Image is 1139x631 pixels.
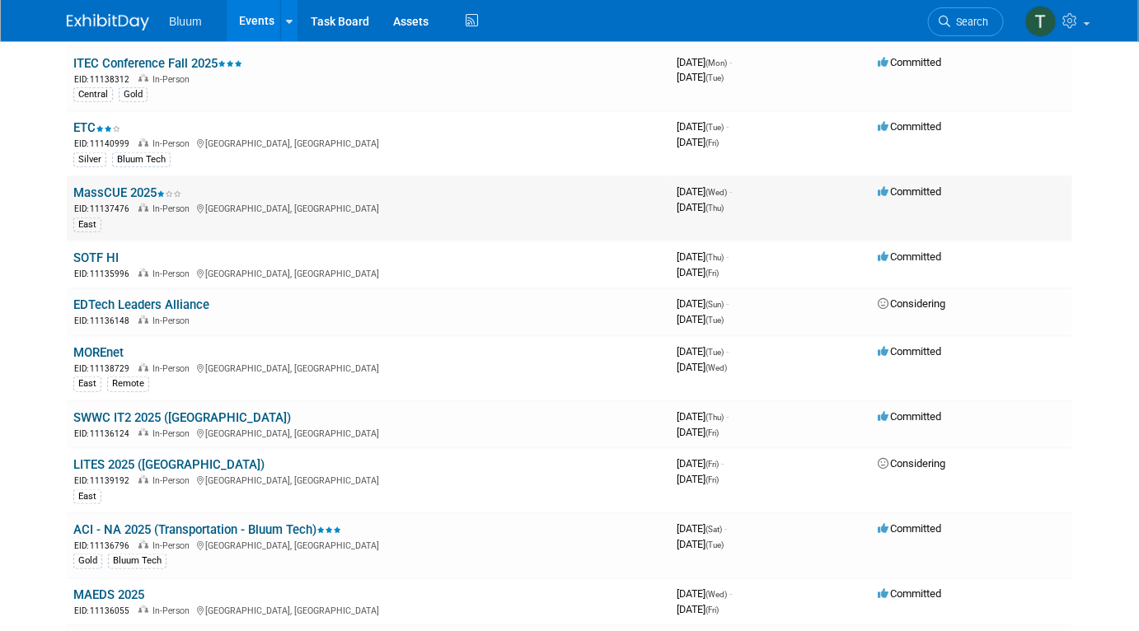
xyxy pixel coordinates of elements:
a: SOTF HI [73,250,119,265]
a: ITEC Conference Fall 2025 [73,56,242,71]
span: [DATE] [677,185,732,198]
span: [DATE] [677,457,724,470]
span: Committed [878,250,941,263]
span: EID: 11136148 [74,316,136,325]
span: (Fri) [705,605,719,615]
span: Considering [878,297,945,310]
img: In-Person Event [138,475,148,484]
span: In-Person [152,475,195,486]
span: [DATE] [677,313,724,325]
span: Bluum [169,15,202,28]
span: EID: 11140999 [74,139,136,148]
span: (Fri) [705,428,719,437]
span: Committed [878,410,941,423]
span: (Tue) [705,73,724,82]
div: [GEOGRAPHIC_DATA], [GEOGRAPHIC_DATA] [73,201,663,215]
span: - [726,345,729,358]
span: [DATE] [677,522,727,535]
img: In-Person Event [138,315,148,324]
span: [DATE] [677,120,729,133]
span: (Fri) [705,460,719,469]
div: [GEOGRAPHIC_DATA], [GEOGRAPHIC_DATA] [73,136,663,150]
span: [DATE] [677,426,719,438]
span: (Fri) [705,269,719,278]
div: East [73,376,101,391]
img: In-Person Event [138,74,148,82]
span: In-Person [152,74,195,85]
div: Gold [73,554,102,568]
img: In-Person Event [138,363,148,372]
img: In-Person Event [138,203,148,212]
span: - [729,185,732,198]
span: In-Person [152,269,195,279]
span: [DATE] [677,201,724,213]
a: SWWC IT2 2025 ([GEOGRAPHIC_DATA]) [73,410,291,425]
span: (Thu) [705,253,724,262]
span: In-Person [152,428,195,439]
img: ExhibitDay [67,14,149,30]
span: EID: 11136055 [74,606,136,615]
div: Gold [119,87,148,102]
div: Bluum Tech [112,152,171,167]
a: LITES 2025 ([GEOGRAPHIC_DATA]) [73,457,265,472]
span: [DATE] [677,603,719,615]
img: In-Person Event [138,605,148,614]
div: Remote [107,376,149,391]
a: MassCUE 2025 [73,185,181,200]
div: [GEOGRAPHIC_DATA], [GEOGRAPHIC_DATA] [73,473,663,487]
span: Committed [878,120,941,133]
span: [DATE] [677,587,732,600]
a: MAEDS 2025 [73,587,144,602]
img: In-Person Event [138,138,148,147]
span: (Tue) [705,540,724,549]
span: - [721,457,724,470]
span: [DATE] [677,297,729,310]
span: (Thu) [705,413,724,422]
span: Committed [878,522,941,535]
a: ETC [73,120,120,135]
span: - [726,410,729,423]
span: (Mon) [705,58,727,68]
span: (Fri) [705,475,719,484]
div: East [73,489,101,504]
a: MOREnet [73,345,124,360]
span: EID: 11136124 [74,429,136,438]
span: - [724,522,727,535]
div: [GEOGRAPHIC_DATA], [GEOGRAPHIC_DATA] [73,361,663,375]
div: East [73,217,101,232]
span: EID: 11135996 [74,269,136,278]
div: [GEOGRAPHIC_DATA], [GEOGRAPHIC_DATA] [73,266,663,280]
span: [DATE] [677,538,724,550]
span: EID: 11138729 [74,364,136,373]
span: (Thu) [705,203,724,213]
span: Committed [878,56,941,68]
img: Taylor Bradley [1025,6,1057,37]
span: Considering [878,457,945,470]
span: (Sat) [705,525,722,534]
span: (Fri) [705,138,719,147]
span: EID: 11138312 [74,75,136,84]
span: In-Person [152,363,195,374]
span: In-Person [152,203,195,214]
img: In-Person Event [138,269,148,277]
a: EDTech Leaders Alliance [73,297,209,312]
span: [DATE] [677,250,729,263]
span: [DATE] [677,473,719,485]
img: In-Person Event [138,428,148,437]
span: [DATE] [677,266,719,278]
div: Bluum Tech [108,554,166,568]
span: Search [950,16,988,28]
div: [GEOGRAPHIC_DATA], [GEOGRAPHIC_DATA] [73,426,663,440]
span: - [729,587,732,600]
span: In-Person [152,315,195,326]
span: - [726,120,729,133]
span: (Tue) [705,315,724,325]
span: (Wed) [705,590,727,599]
div: [GEOGRAPHIC_DATA], [GEOGRAPHIC_DATA] [73,603,663,617]
span: Committed [878,345,941,358]
span: (Wed) [705,363,727,372]
span: - [726,297,729,310]
span: Committed [878,185,941,198]
span: [DATE] [677,345,729,358]
span: EID: 11136796 [74,541,136,550]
